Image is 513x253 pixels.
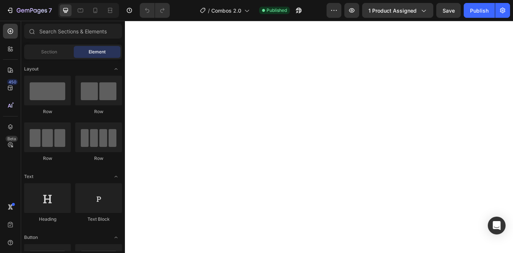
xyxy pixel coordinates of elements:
[470,7,489,14] div: Publish
[125,21,513,253] iframe: Design area
[6,136,18,142] div: Beta
[110,63,122,75] span: Toggle open
[89,49,106,55] span: Element
[24,24,122,39] input: Search Sections & Elements
[24,173,33,180] span: Text
[24,234,38,241] span: Button
[211,7,241,14] span: Combos 2.0
[75,216,122,223] div: Text Block
[3,3,55,18] button: 7
[24,216,71,223] div: Heading
[75,108,122,115] div: Row
[464,3,495,18] button: Publish
[24,108,71,115] div: Row
[208,7,210,14] span: /
[488,217,506,234] div: Open Intercom Messenger
[140,3,170,18] div: Undo/Redo
[7,79,18,85] div: 450
[362,3,433,18] button: 1 product assigned
[24,155,71,162] div: Row
[443,7,455,14] span: Save
[41,49,57,55] span: Section
[368,7,417,14] span: 1 product assigned
[75,155,122,162] div: Row
[436,3,461,18] button: Save
[24,66,39,72] span: Layout
[110,231,122,243] span: Toggle open
[267,7,287,14] span: Published
[49,6,52,15] p: 7
[110,171,122,183] span: Toggle open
